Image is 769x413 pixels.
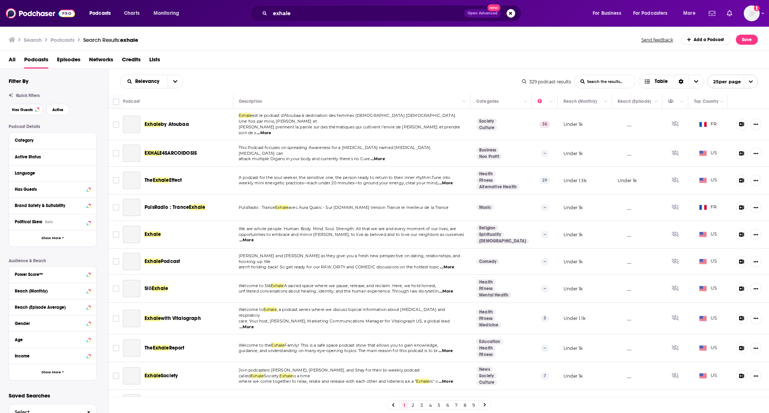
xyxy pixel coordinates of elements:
[453,401,460,409] a: 7
[264,373,279,378] span: Society.
[717,97,726,106] button: Column Actions
[564,150,583,157] p: Under 1k
[633,8,668,18] span: For Podcasters
[239,113,456,124] span: est le podcast d'Atoubaa à destination des femmes [DEMOGRAPHIC_DATA] [DEMOGRAPHIC_DATA]. Une fois...
[145,315,201,322] a: Exhalewith Vitalograph
[547,97,556,106] button: Column Actions
[239,307,445,318] span: , a podcast series where we discuss topical information about [MEDICAL_DATA] and respiratory
[89,8,111,18] span: Podcasts
[123,145,140,162] a: EXHALE4SARCOIDOSIS
[113,258,119,265] span: Toggle select row
[15,203,84,208] div: Brand Safety & Suitability
[119,8,144,19] a: Charts
[149,8,189,19] button: open menu
[476,286,495,291] a: Fitness
[464,9,501,18] button: Open AdvancedNew
[15,136,90,145] button: Category
[15,219,42,224] span: Political Skew
[618,150,631,157] p: __
[145,121,161,127] span: Exhale
[113,204,119,211] span: Toggle select row
[699,231,717,238] span: US
[541,285,549,292] p: --
[113,150,119,157] span: Toggle select row
[168,75,183,88] button: open menu
[707,76,741,87] span: 25 per page
[145,121,189,128] a: Exhaleby Atoubaa
[270,8,464,19] input: Search podcasts, credits, & more...
[476,316,495,321] a: Fitness
[476,147,499,153] a: Business
[113,285,119,292] span: Toggle select row
[153,177,169,183] span: Exhale
[45,220,53,224] div: Beta
[275,205,288,210] span: Exhale
[113,373,119,379] span: Toggle select row
[750,256,761,267] button: Show More Button
[123,199,140,216] a: PulsRadio : Trance Exhale
[57,54,80,69] a: Episodes
[15,168,90,177] button: Language
[371,156,385,162] span: ...More
[6,6,75,20] a: Podchaser - Follow, Share and Rate Podcasts
[161,121,189,127] span: by Atoubaa
[429,379,438,384] span: rs” o
[257,130,271,136] span: ...More
[145,285,168,292] a: SlōExhale
[113,231,119,238] span: Toggle select row
[9,78,28,84] h2: Filter By
[522,79,571,84] div: 329 podcast results
[239,348,438,353] span: guidance, and understanding on many eye-opening topics. The main reason for this podcast is to br
[169,177,182,183] span: Effect
[673,75,689,88] div: Sort Direction
[52,108,63,112] span: Active
[15,272,84,277] div: Power Score™
[699,204,717,211] span: FR
[113,121,119,128] span: Toggle select row
[145,150,162,156] span: EXHALE
[476,379,497,385] a: Culture
[123,226,140,243] a: Exhale
[24,54,48,69] span: Podcasts
[239,226,456,231] span: We are whole people. Human. Body. Mind. Soul. Strength. All that we are and every moment of our l...
[135,79,162,84] span: Relevancy
[683,8,695,18] span: More
[251,373,264,378] span: Exhale
[476,225,498,231] a: Religion
[15,269,90,278] button: Power Score™
[750,175,761,186] button: Show More Button
[284,343,438,348] span: Family! This is a safe space podcast show that allows you to gain knowledge,
[628,8,678,19] button: open menu
[161,258,180,264] span: Podcast
[239,253,460,264] span: [PERSON_NAME] and [PERSON_NAME] as they give you a fresh new perspective on dating, relationships...
[699,121,717,128] span: FR
[15,185,90,194] button: Has Guests
[750,229,761,240] button: Show More Button
[9,364,96,380] button: Show More
[436,401,443,409] a: 5
[293,373,310,378] span: is a time
[153,345,169,351] span: Exhale
[145,258,180,265] a: ExhalePodcast
[24,36,42,43] h3: Search
[476,232,504,237] a: Spirituality
[588,8,630,19] button: open menu
[460,97,469,106] button: Column Actions
[120,75,183,88] h2: Choose List sort
[476,309,496,315] a: Health
[152,285,168,291] span: Exhale
[476,322,501,328] a: Medicine
[564,205,583,211] p: Under 1k
[541,344,549,352] p: --
[169,345,185,351] span: Report
[145,231,161,238] a: Exhale
[699,344,717,352] span: US
[284,283,436,288] span: A sacred space where we pause, release, and reclaim. Here, we hold honest,
[699,258,717,265] span: US
[476,97,499,106] div: Categories
[618,97,651,106] div: Reach (Episode)
[541,204,549,211] p: --
[122,54,141,69] a: Credits
[618,315,631,321] p: __
[476,154,502,159] a: Non Profit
